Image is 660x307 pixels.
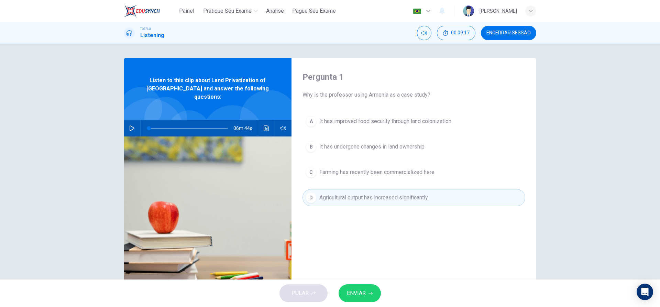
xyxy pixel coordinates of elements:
span: Painel [179,7,194,15]
img: pt [413,9,421,14]
button: 00:09:17 [437,26,475,40]
button: Clique para ver a transcrição do áudio [261,120,272,136]
div: D [306,192,317,203]
div: A [306,116,317,127]
span: Farming has recently been commercialized here [319,168,434,176]
span: Pague Seu Exame [292,7,336,15]
div: B [306,141,317,152]
div: [PERSON_NAME] [480,7,517,15]
button: ENVIAR [339,284,381,302]
button: Encerrar Sessão [481,26,536,40]
div: Open Intercom Messenger [637,284,653,300]
span: It has undergone changes in land ownership [319,143,425,151]
button: Painel [176,5,198,17]
h1: Listening [140,31,164,40]
span: 00:09:17 [451,30,470,36]
button: AIt has improved food security through land colonization [302,113,525,130]
button: Análise [263,5,287,17]
img: Profile picture [463,6,474,17]
span: 06m 44s [233,120,258,136]
div: C [306,167,317,178]
span: ENVIAR [347,288,366,298]
button: Pratique seu exame [200,5,261,17]
span: Why is the professor using Armenia as a case study? [302,91,525,99]
span: Análise [266,7,284,15]
div: Silenciar [417,26,431,40]
button: CFarming has recently been commercialized here [302,164,525,181]
span: Agricultural output has increased significantly [319,194,428,202]
h4: Pergunta 1 [302,72,525,83]
span: Encerrar Sessão [486,30,531,36]
span: Pratique seu exame [203,7,252,15]
span: It has improved food security through land colonization [319,117,451,125]
button: BIt has undergone changes in land ownership [302,138,525,155]
button: DAgricultural output has increased significantly [302,189,525,206]
button: Pague Seu Exame [289,5,339,17]
img: EduSynch logo [124,4,160,18]
span: Listen to this clip about Land Privatization of [GEOGRAPHIC_DATA] and answer the following questi... [146,76,269,101]
span: TOEFL® [140,26,151,31]
img: Listen to this clip about Land Privatization of Armenia and answer the following questions: [124,136,291,297]
a: EduSynch logo [124,4,176,18]
div: Esconder [437,26,475,40]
